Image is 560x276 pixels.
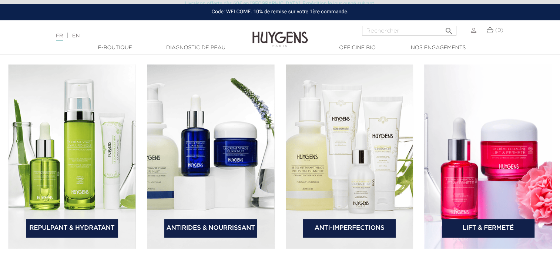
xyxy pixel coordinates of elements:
a: Officine Bio [321,44,395,52]
a: Lift & Fermeté [442,219,534,238]
a: E-Boutique [78,44,152,52]
button:  [442,24,456,34]
img: bannière catégorie [8,64,136,249]
a: Diagnostic de peau [159,44,233,52]
i:  [445,24,453,33]
img: bannière catégorie 2 [147,64,275,249]
a: Nos engagements [401,44,475,52]
a: FR [56,33,63,41]
a: EN [72,33,80,38]
input: Rechercher [362,26,456,36]
div: | [52,31,228,40]
img: bannière catégorie 4 [424,64,552,249]
span: (0) [495,28,503,33]
img: Huygens [252,20,308,48]
a: Repulpant & Hydratant [26,219,118,238]
a: Anti-Imperfections [303,219,396,238]
img: bannière catégorie 3 [286,64,413,249]
a: Antirides & Nourrissant [164,219,257,238]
